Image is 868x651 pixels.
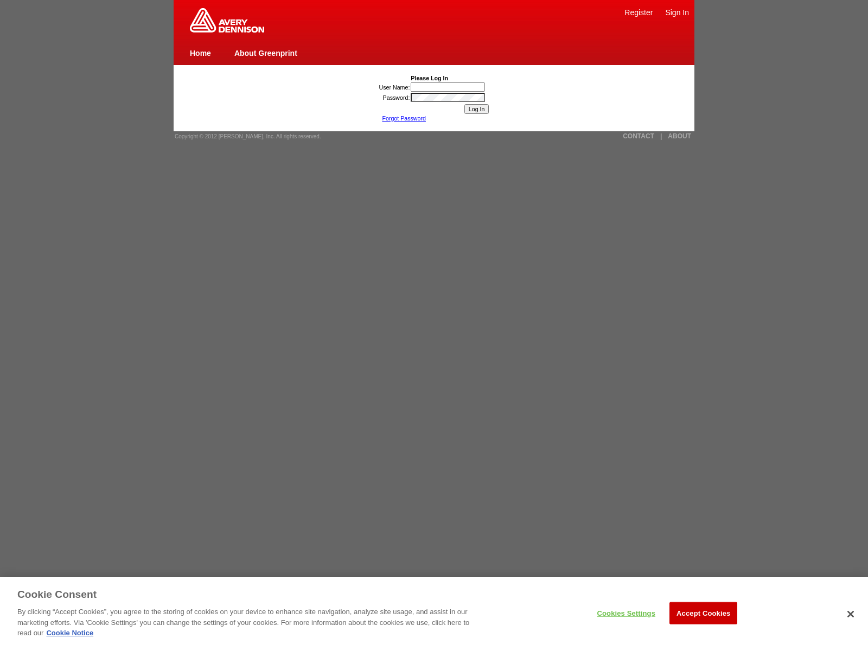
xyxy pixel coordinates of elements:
[383,94,410,101] label: Password:
[660,132,662,140] a: |
[623,132,654,140] a: CONTACT
[379,84,410,91] label: User Name:
[464,104,489,114] input: Log In
[190,8,264,33] img: Home
[190,27,264,34] a: Greenprint
[669,602,737,624] button: Accept Cookies
[46,629,93,637] a: Cookie Notice
[175,133,321,139] span: Copyright © 2012 [PERSON_NAME], Inc. All rights reserved.
[839,602,863,626] button: Close
[382,115,426,122] a: Forgot Password
[17,588,97,602] h3: Cookie Consent
[234,49,297,58] a: About Greenprint
[668,132,691,140] a: ABOUT
[592,602,660,624] button: Cookies Settings
[665,8,689,17] a: Sign In
[411,75,448,81] b: Please Log In
[624,8,653,17] a: Register
[190,49,211,58] a: Home
[17,607,477,639] p: By clicking “Accept Cookies”, you agree to the storing of cookies on your device to enhance site ...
